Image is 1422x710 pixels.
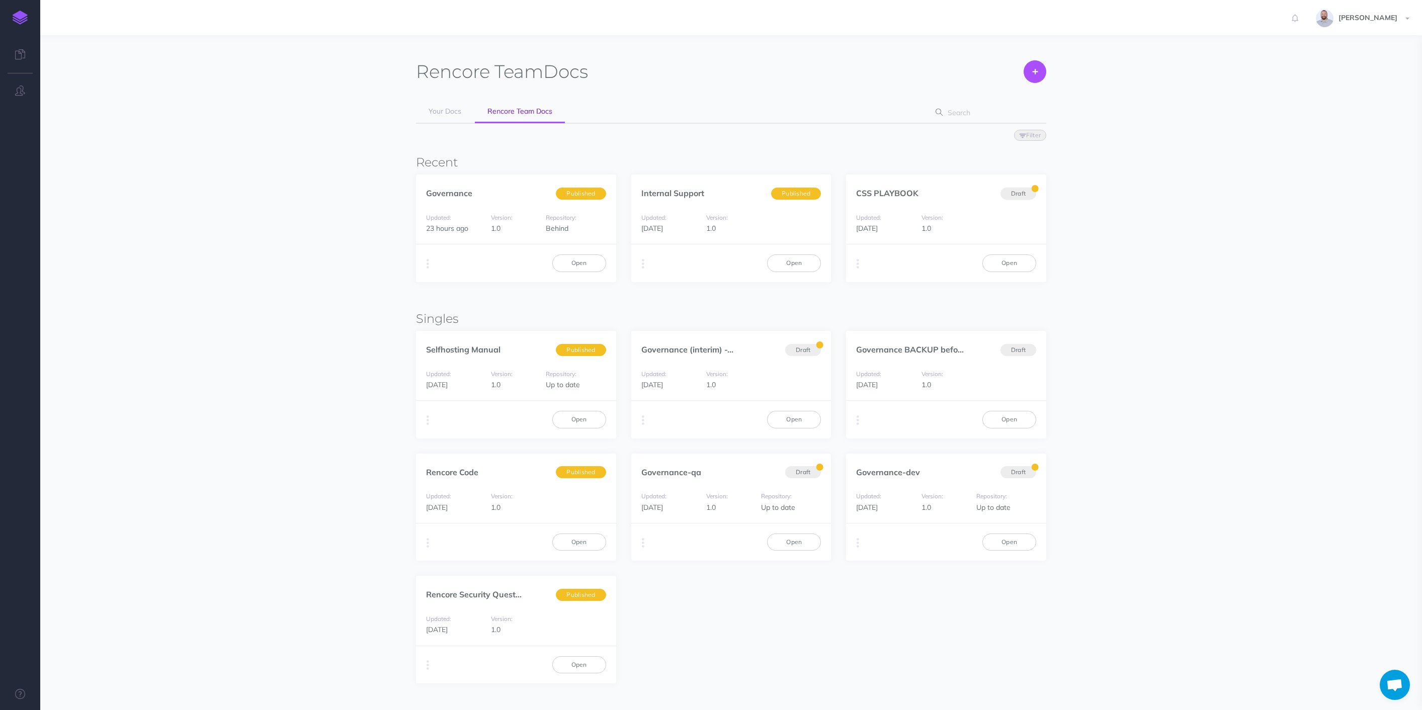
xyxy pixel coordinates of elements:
[426,380,448,389] span: [DATE]
[1316,10,1333,27] img: dqmYJ6zMSCra9RPGpxPUfVOofRKbTqLnhKYT2M4s.jpg
[856,344,964,354] a: Governance BACKUP befo...
[491,503,500,512] span: 1.0
[641,467,701,477] a: Governance-qa
[641,214,666,221] small: Updated:
[416,312,1046,325] h3: Singles
[761,492,792,500] small: Repository:
[857,536,859,550] i: More actions
[641,503,663,512] span: [DATE]
[857,413,859,427] i: More actions
[491,625,500,634] span: 1.0
[426,224,468,233] span: 23 hours ago
[546,224,568,233] span: Behind
[491,224,500,233] span: 1.0
[706,224,716,233] span: 1.0
[429,107,461,116] span: Your Docs
[475,101,565,123] a: Rencore Team Docs
[546,380,580,389] span: Up to date
[426,615,451,623] small: Updated:
[856,467,920,477] a: Governance-dev
[426,589,522,599] a: Rencore Security Quest...
[641,188,704,198] a: Internal Support
[856,503,878,512] span: [DATE]
[426,370,451,378] small: Updated:
[552,656,606,673] a: Open
[922,214,943,221] small: Version:
[1380,670,1410,700] a: Open chat
[767,411,821,428] a: Open
[426,188,472,198] a: Governance
[706,380,716,389] span: 1.0
[767,534,821,551] a: Open
[552,411,606,428] a: Open
[426,625,448,634] span: [DATE]
[1014,130,1046,141] button: Filter
[416,60,543,82] span: Rencore Team
[706,214,728,221] small: Version:
[922,492,943,500] small: Version:
[487,107,552,116] span: Rencore Team Docs
[427,413,429,427] i: More actions
[922,380,931,389] span: 1.0
[642,257,644,271] i: More actions
[491,370,513,378] small: Version:
[641,370,666,378] small: Updated:
[416,101,474,123] a: Your Docs
[982,254,1036,272] a: Open
[641,344,733,354] a: Governance (interim) -...
[706,370,728,378] small: Version:
[856,380,878,389] span: [DATE]
[856,492,881,500] small: Updated:
[426,503,448,512] span: [DATE]
[641,224,663,233] span: [DATE]
[426,214,451,221] small: Updated:
[1333,13,1402,22] span: [PERSON_NAME]
[552,254,606,272] a: Open
[976,492,1007,500] small: Repository:
[427,536,429,550] i: More actions
[13,11,28,25] img: logo-mark.svg
[922,503,931,512] span: 1.0
[761,503,795,512] span: Up to date
[982,534,1036,551] a: Open
[427,658,429,672] i: More actions
[416,156,1046,169] h3: Recent
[706,492,728,500] small: Version:
[416,60,588,83] h1: Docs
[856,370,881,378] small: Updated:
[767,254,821,272] a: Open
[491,615,513,623] small: Version:
[642,536,644,550] i: More actions
[922,224,931,233] span: 1.0
[976,503,1011,512] span: Up to date
[856,214,881,221] small: Updated:
[706,503,716,512] span: 1.0
[641,380,663,389] span: [DATE]
[641,492,666,500] small: Updated:
[552,534,606,551] a: Open
[982,411,1036,428] a: Open
[857,257,859,271] i: More actions
[546,214,576,221] small: Repository:
[642,413,644,427] i: More actions
[491,380,500,389] span: 1.0
[856,188,918,198] a: CSS PLAYBOOK
[491,214,513,221] small: Version:
[922,370,943,378] small: Version:
[426,492,451,500] small: Updated:
[427,257,429,271] i: More actions
[426,344,500,354] a: Selfhosting Manual
[491,492,513,500] small: Version:
[546,370,576,378] small: Repository:
[945,104,1031,122] input: Search
[426,467,478,477] a: Rencore Code
[856,224,878,233] span: [DATE]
